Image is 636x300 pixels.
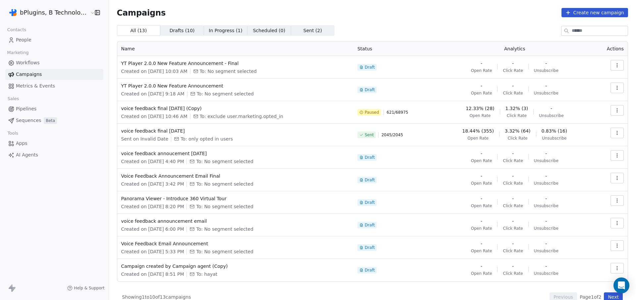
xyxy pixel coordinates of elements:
span: - [545,240,547,247]
span: - [545,263,547,270]
span: Draft [365,222,375,228]
span: voice feedback final [DATE] [121,128,349,134]
span: Apps [16,140,27,147]
span: Click Rate [503,271,523,276]
span: YT Player 2.0.0 New Feature Announcement [121,83,349,89]
span: Campaign created by Campaign agent (Copy) [121,263,349,270]
span: Campaigns [16,71,42,78]
span: voice feedback annoucement [DATE] [121,150,349,157]
th: Analytics [436,41,593,56]
span: Metrics & Events [16,83,55,90]
span: Open Rate [471,226,492,231]
span: To: No segment selected [197,90,254,97]
span: Contacts [4,25,29,35]
span: 2045 / 2045 [381,132,403,138]
span: To: No segment selected [196,226,253,232]
span: To: only opted in users [181,136,233,142]
button: bPlugins, B Technologies LLC [8,7,86,18]
span: Open Rate [471,248,492,254]
span: Sent [365,132,374,138]
span: Voice Feedback Announcement Email Final [121,173,349,179]
span: Marketing [4,48,31,58]
a: AI Agents [5,150,103,160]
span: Unsubscribe [534,68,558,73]
span: To: No segment selected [196,158,253,165]
span: - [481,83,482,89]
span: - [512,218,514,224]
span: voice feedback announcement email [121,218,349,224]
span: - [512,173,514,179]
span: Open Rate [471,203,492,209]
span: - [481,150,482,157]
span: Draft [365,65,375,70]
span: 3.32% (64) [505,128,531,134]
span: - [545,60,547,67]
span: - [481,240,482,247]
span: - [481,263,482,270]
span: 18.44% (355) [462,128,494,134]
span: To: No segment selected [196,203,253,210]
span: Sent on Invalid Date [121,136,169,142]
span: Draft [365,155,375,160]
a: Apps [5,138,103,149]
span: Created on [DATE] 4:40 PM [121,158,184,165]
button: Create new campaign [561,8,628,17]
span: Created on [DATE] 10:03 AM [121,68,187,75]
span: 621 / 68975 [387,110,408,115]
a: SequencesBeta [5,115,103,126]
span: Click Rate [503,181,523,186]
span: To: No segment selected [196,181,253,187]
span: Created on [DATE] 6:00 PM [121,226,184,232]
span: - [512,195,514,202]
span: To: hayat [196,271,217,277]
span: - [481,218,482,224]
a: People [5,34,103,45]
span: - [512,60,514,67]
span: Open Rate [471,68,492,73]
span: Paused [365,110,379,115]
span: Unsubscribe [539,113,563,118]
span: Click Rate [503,158,523,163]
span: Unsubscribe [542,136,566,141]
span: 1.32% (3) [505,105,528,112]
span: Open Rate [467,136,489,141]
span: Sequences [16,117,41,124]
span: Draft [365,200,375,205]
span: - [545,83,547,89]
a: Workflows [5,57,103,68]
span: 12.33% (28) [466,105,495,112]
span: Unsubscribe [534,248,558,254]
a: Campaigns [5,69,103,80]
span: Unsubscribe [534,181,558,186]
span: Workflows [16,59,40,66]
span: - [545,173,547,179]
span: Click Rate [503,68,523,73]
span: - [545,218,547,224]
span: To: exclude user.marketing.opted_in [200,113,283,120]
span: Draft [365,177,375,183]
img: 4d237dd582c592203a1709821b9385ec515ed88537bc98dff7510fb7378bd483%20(2).png [9,9,17,17]
span: - [512,83,514,89]
span: Created on [DATE] 9:18 AM [121,90,185,97]
span: Voice Feedback Email Announcement [121,240,349,247]
span: AI Agents [16,151,38,158]
a: Help & Support [67,285,104,291]
span: Draft [365,245,375,250]
span: Draft [365,268,375,273]
span: 0.83% (16) [542,128,567,134]
span: Unsubscribe [534,271,558,276]
span: - [512,150,514,157]
span: To: No segment selected [200,68,257,75]
span: Click Rate [503,248,523,254]
span: Open Rate [471,271,492,276]
th: Status [353,41,436,56]
span: - [512,263,514,270]
span: Unsubscribe [534,90,558,96]
span: - [481,60,482,67]
span: - [551,105,552,112]
span: - [481,195,482,202]
span: Open Rate [471,90,492,96]
span: YT Player 2.0.0 New Feature Announcement - Final [121,60,349,67]
span: Unsubscribe [534,158,558,163]
span: - [512,240,514,247]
